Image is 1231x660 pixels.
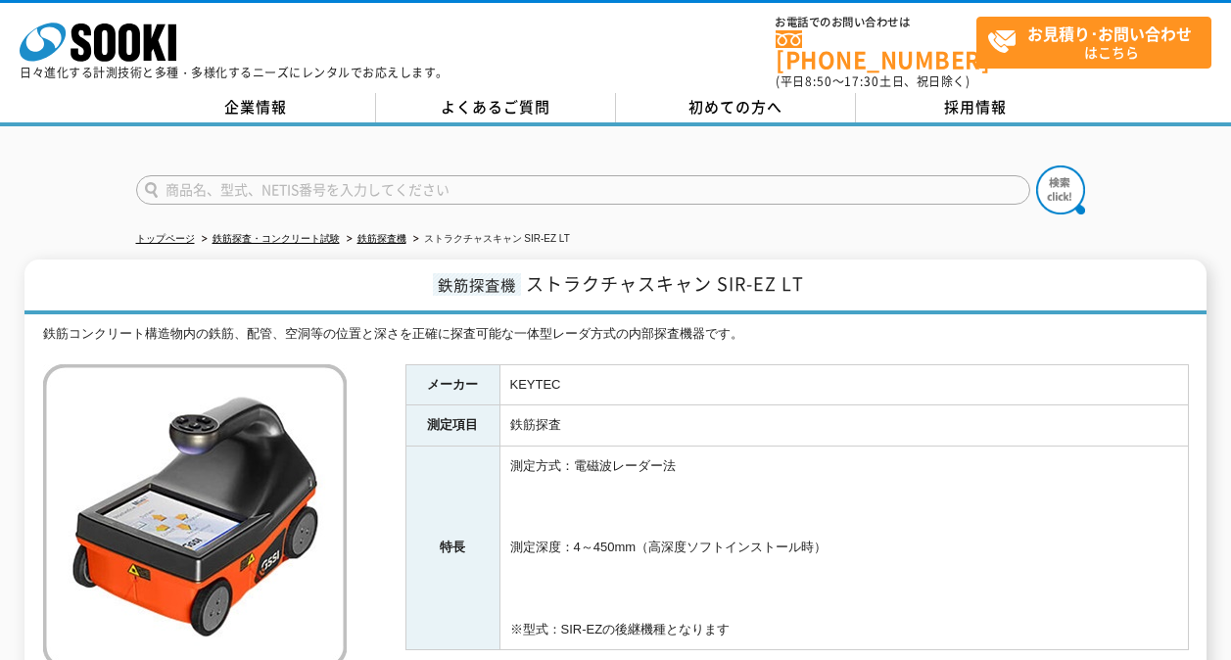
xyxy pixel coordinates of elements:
img: btn_search.png [1036,165,1085,214]
a: 鉄筋探査・コンクリート試験 [213,233,340,244]
a: [PHONE_NUMBER] [776,30,976,71]
span: (平日 ～ 土日、祝日除く) [776,72,970,90]
div: 鉄筋コンクリート構造物内の鉄筋、配管、空洞等の位置と深さを正確に探査可能な一体型レーダ方式の内部探査機器です。 [43,324,1189,345]
a: トップページ [136,233,195,244]
th: 特長 [405,447,499,650]
a: 初めての方へ [616,93,856,122]
span: お電話でのお問い合わせは [776,17,976,28]
a: 鉄筋探査機 [357,233,406,244]
strong: お見積り･お問い合わせ [1027,22,1192,45]
input: 商品名、型式、NETIS番号を入力してください [136,175,1030,205]
td: KEYTEC [499,364,1188,405]
span: 8:50 [805,72,832,90]
a: よくあるご質問 [376,93,616,122]
td: 鉄筋探査 [499,405,1188,447]
a: 採用情報 [856,93,1096,122]
p: 日々進化する計測技術と多種・多様化するニーズにレンタルでお応えします。 [20,67,449,78]
a: 企業情報 [136,93,376,122]
span: 鉄筋探査機 [433,273,521,296]
th: メーカー [405,364,499,405]
th: 測定項目 [405,405,499,447]
span: ストラクチャスキャン SIR-EZ LT [526,270,804,297]
a: お見積り･お問い合わせはこちら [976,17,1211,69]
span: 初めての方へ [688,96,782,118]
span: はこちら [987,18,1210,67]
td: 測定方式：電磁波レーダー法 測定深度：4～450mm（高深度ソフトインストール時） ※型式：SIR-EZの後継機種となります [499,447,1188,650]
span: 17:30 [844,72,879,90]
li: ストラクチャスキャン SIR-EZ LT [409,229,570,250]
